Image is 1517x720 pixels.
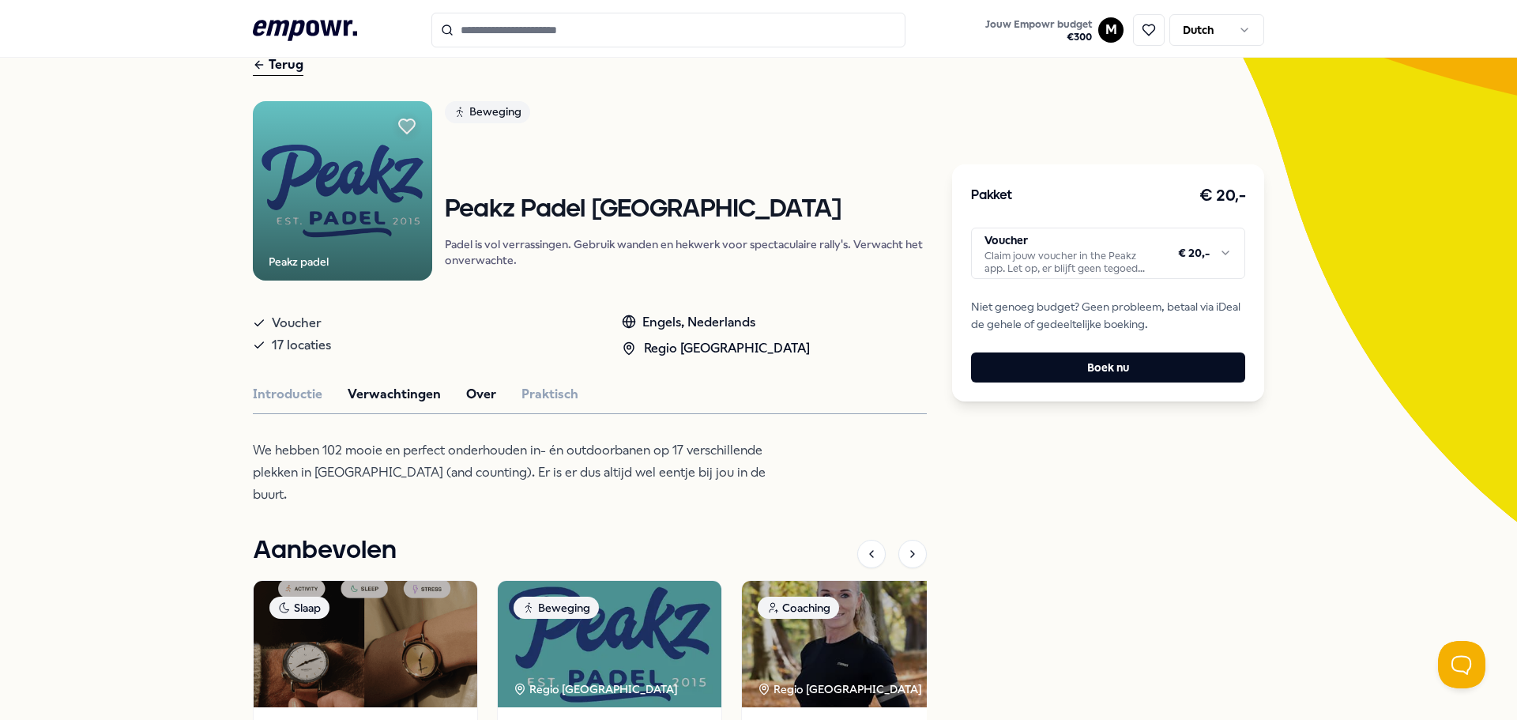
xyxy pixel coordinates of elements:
[269,253,329,270] div: Peakz padel
[253,439,766,506] p: We hebben 102 mooie en perfect onderhouden in- én outdoorbanen op 17 verschillende plekken in [GE...
[431,13,905,47] input: Search for products, categories or subcategories
[253,384,322,405] button: Introductie
[254,581,477,707] img: package image
[742,581,966,707] img: package image
[982,15,1095,47] button: Jouw Empowr budget€300
[971,186,1012,206] h3: Pakket
[253,55,303,76] div: Terug
[514,597,599,619] div: Beweging
[622,312,810,333] div: Engels, Nederlands
[1098,17,1124,43] button: M
[521,384,578,405] button: Praktisch
[272,312,322,334] span: Voucher
[971,298,1245,334] span: Niet genoeg budget? Geen probleem, betaal via iDeal de gehele of gedeeltelijke boeking.
[985,31,1092,43] span: € 300
[253,101,432,281] img: Product Image
[253,531,397,571] h1: Aanbevolen
[1199,183,1245,209] h3: € 20,-
[758,680,924,698] div: Regio [GEOGRAPHIC_DATA]
[622,338,810,359] div: Regio [GEOGRAPHIC_DATA]
[445,196,927,224] h1: Peakz Padel [GEOGRAPHIC_DATA]
[758,597,839,619] div: Coaching
[498,581,721,707] img: package image
[971,352,1245,383] button: Boek nu
[445,101,530,123] div: Beweging
[1438,641,1485,688] iframe: Help Scout Beacon - Open
[514,680,680,698] div: Regio [GEOGRAPHIC_DATA]
[269,597,329,619] div: Slaap
[979,13,1098,47] a: Jouw Empowr budget€300
[466,384,496,405] button: Over
[445,236,927,268] p: Padel is vol verrassingen. Gebruik wanden en hekwerk voor spectaculaire rally's. Verwacht het onv...
[272,334,331,356] span: 17 locaties
[348,384,441,405] button: Verwachtingen
[445,101,927,129] a: Beweging
[985,18,1092,31] span: Jouw Empowr budget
